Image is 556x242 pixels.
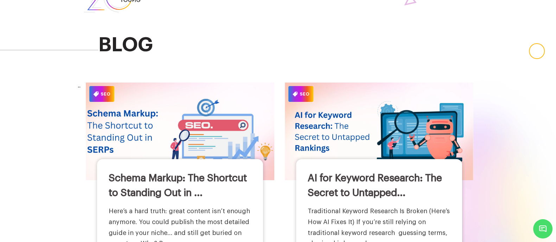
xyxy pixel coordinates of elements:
span: Chat Widget [533,219,552,238]
h2: blog [98,34,473,56]
img: Category Icon [293,92,298,97]
img: Category Icon [93,91,98,97]
img: AI for Keyword Research: The Secret to Untapped Rankings [285,83,473,180]
a: AI for Keyword Research: The Secret to Untapped... [308,173,442,198]
span: SEO [288,86,313,102]
img: Schema Markup: The Shortcut to Standing Out in SERPs [76,78,284,185]
a: Schema Markup: The Shortcut to Standing Out in ... [109,173,247,198]
span: SEO [89,86,114,102]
